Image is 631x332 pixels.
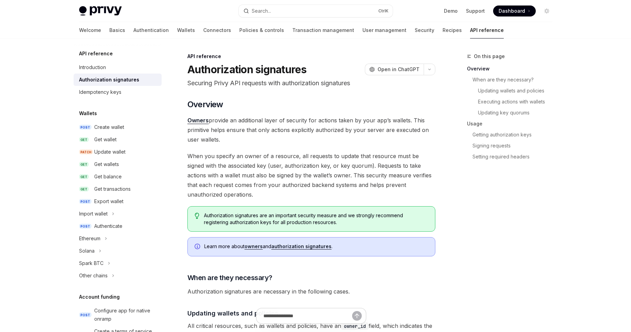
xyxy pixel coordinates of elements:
[133,22,169,38] a: Authentication
[195,213,199,219] svg: Tip
[74,232,162,245] button: Toggle Ethereum section
[187,53,435,60] div: API reference
[415,22,434,38] a: Security
[74,305,162,325] a: POSTConfigure app for native onramp
[470,22,504,38] a: API reference
[74,183,162,195] a: GETGet transactions
[74,170,162,183] a: GETGet balance
[79,88,121,96] div: Idempotency keys
[204,243,428,250] span: Learn more about and .
[271,243,331,250] a: authorization signatures
[94,123,124,131] div: Create wallet
[79,109,97,118] h5: Wallets
[94,307,157,323] div: Configure app for native onramp
[74,121,162,133] a: POSTCreate wallet
[541,5,552,16] button: Toggle dark mode
[467,85,558,96] a: Updating wallets and policies
[239,22,284,38] a: Policies & controls
[467,118,558,129] a: Usage
[474,52,505,60] span: On this page
[79,76,139,84] div: Authorization signatures
[467,74,558,85] a: When are they necessary?
[74,245,162,257] button: Toggle Solana section
[378,66,420,73] span: Open in ChatGPT
[79,234,100,243] div: Ethereum
[378,8,389,14] span: Ctrl K
[203,22,231,38] a: Connectors
[187,63,307,76] h1: Authorization signatures
[74,220,162,232] a: POSTAuthenticate
[74,146,162,158] a: PATCHUpdate wallet
[467,140,558,151] a: Signing requests
[352,311,362,321] button: Send message
[94,135,117,144] div: Get wallet
[79,137,89,142] span: GET
[187,99,223,110] span: Overview
[444,8,458,14] a: Demo
[263,308,352,323] input: Ask a question...
[79,174,89,179] span: GET
[109,22,125,38] a: Basics
[79,150,93,155] span: PATCH
[187,287,435,296] span: Authorization signatures are necessary in the following cases.
[74,208,162,220] button: Toggle Import wallet section
[466,8,485,14] a: Support
[74,133,162,146] a: GETGet wallet
[79,272,108,280] div: Other chains
[79,259,104,267] div: Spark BTC
[362,22,406,38] a: User management
[79,210,108,218] div: Import wallet
[187,115,435,144] span: provide an additional layer of security for actions taken by your app’s wallets. This primitive h...
[187,273,272,283] span: When are they necessary?
[94,185,131,193] div: Get transactions
[467,151,558,162] a: Setting required headers
[467,107,558,118] a: Updating key quorums
[94,222,122,230] div: Authenticate
[79,63,106,71] div: Introduction
[187,151,435,199] span: When you specify an owner of a resource, all requests to update that resource must be signed with...
[467,96,558,107] a: Executing actions with wallets
[239,5,393,17] button: Open search
[79,224,91,229] span: POST
[94,148,126,156] div: Update wallet
[79,199,91,204] span: POST
[79,293,120,301] h5: Account funding
[365,64,424,75] button: Open in ChatGPT
[467,63,558,74] a: Overview
[499,8,525,14] span: Dashboard
[195,244,202,251] svg: Info
[74,158,162,170] a: GETGet wallets
[204,212,428,226] span: Authorization signatures are an important security measure and we strongly recommend registering ...
[94,197,123,206] div: Export wallet
[252,7,271,15] div: Search...
[79,49,113,58] h5: API reference
[74,257,162,269] button: Toggle Spark BTC section
[74,86,162,98] a: Idempotency keys
[79,247,95,255] div: Solana
[74,74,162,86] a: Authorization signatures
[74,269,162,282] button: Toggle Other chains section
[493,5,536,16] a: Dashboard
[187,78,435,88] p: Securing Privy API requests with authorization signatures
[79,187,89,192] span: GET
[74,61,162,74] a: Introduction
[79,22,101,38] a: Welcome
[94,160,119,168] div: Get wallets
[443,22,462,38] a: Recipes
[177,22,195,38] a: Wallets
[79,6,122,16] img: light logo
[79,312,91,318] span: POST
[244,243,263,250] a: owners
[292,22,354,38] a: Transaction management
[467,129,558,140] a: Getting authorization keys
[74,195,162,208] a: POSTExport wallet
[187,117,209,124] a: Owners
[94,173,122,181] div: Get balance
[79,162,89,167] span: GET
[79,125,91,130] span: POST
